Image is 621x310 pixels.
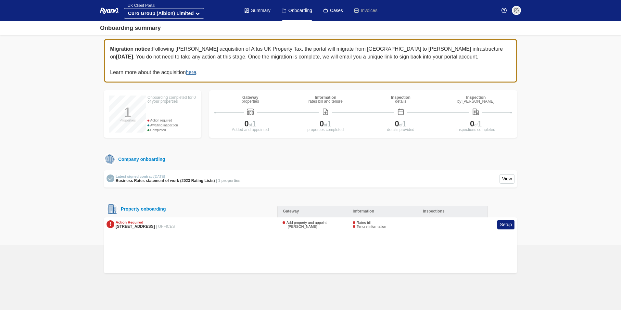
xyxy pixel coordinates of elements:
span: Business Rates statement of work (2023 Rating Lists) [116,178,215,183]
a: Setup [497,220,514,229]
span: 0 [395,119,399,128]
div: of [440,120,512,128]
div: Onboarding completed for 0 of your properties [147,96,196,103]
a: View [500,174,514,184]
span: | 1 properties [216,178,240,183]
div: Action Required [116,220,175,225]
span: 1 [402,119,407,128]
div: Inspections completed [440,128,512,132]
div: of [365,120,437,128]
div: Awaiting inspection [147,123,196,128]
div: Inspection [391,96,411,99]
div: of [214,120,286,128]
div: Inspection [457,96,495,99]
span: | OFFICES [156,224,175,229]
span: 1 [477,119,482,128]
div: Action required [147,118,196,123]
div: Add property and appoint [PERSON_NAME] [283,221,342,229]
div: properties [242,99,259,103]
time: [DATE] [154,174,165,178]
span: 0 [470,119,474,128]
span: 0 [244,119,248,128]
div: Rates bill [353,221,386,225]
div: Completed [147,128,196,133]
div: Added and appointed [214,128,286,132]
a: here [186,70,196,75]
div: Information [309,96,343,99]
div: Company onboarding [116,156,165,163]
div: by [PERSON_NAME] [457,99,495,103]
div: rates bill and tenure [309,99,343,103]
b: [DATE] [116,54,133,59]
span: UK Client Portal [124,3,155,8]
div: Tenure information [353,225,386,229]
span: [STREET_ADDRESS] [116,224,155,229]
div: Following [PERSON_NAME] acquisition of Altus UK Property Tax, the portal will migrate from [GEOGR... [104,39,517,83]
span: 0 [320,119,324,128]
div: Gateway [277,206,348,217]
strong: Curo Group (Albion) Limited [128,10,194,16]
div: Inspections [418,206,488,217]
div: Property onboarding [118,206,166,212]
img: settings [514,8,519,13]
div: Information [348,206,418,217]
div: Gateway [242,96,259,99]
div: of [290,120,362,128]
div: details provided [365,128,437,132]
button: Curo Group (Albion) Limited [124,8,204,19]
img: Help [501,8,507,13]
b: Migration notice: [110,46,152,52]
span: 1 [327,119,331,128]
div: properties completed [290,128,362,132]
div: details [391,99,411,103]
div: Latest signed contract [116,174,240,179]
div: Onboarding summary [100,24,161,32]
span: 1 [252,119,256,128]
